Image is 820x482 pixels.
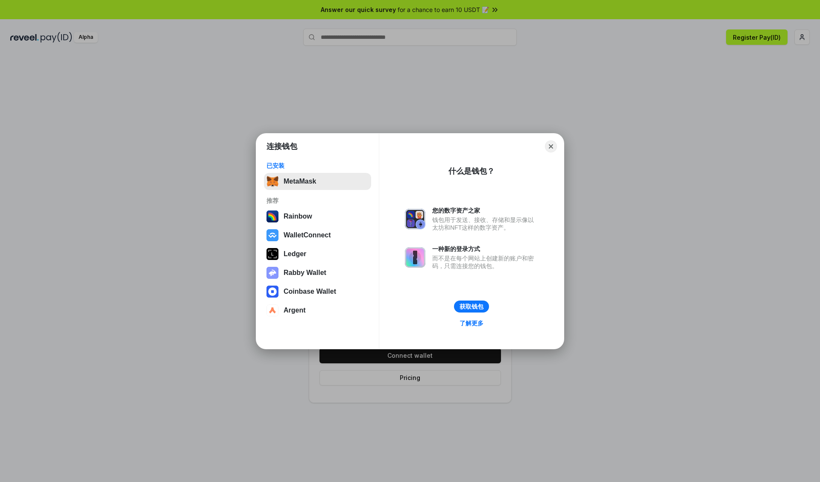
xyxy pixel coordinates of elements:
[266,229,278,241] img: svg+xml,%3Csvg%20width%3D%2228%22%20height%3D%2228%22%20viewBox%3D%220%200%2028%2028%22%20fill%3D...
[405,209,425,229] img: svg+xml,%3Csvg%20xmlns%3D%22http%3A%2F%2Fwww.w3.org%2F2000%2Fsvg%22%20fill%3D%22none%22%20viewBox...
[448,166,495,176] div: 什么是钱包？
[266,210,278,222] img: svg+xml,%3Csvg%20width%3D%22120%22%20height%3D%22120%22%20viewBox%3D%220%200%20120%20120%22%20fil...
[284,250,306,258] div: Ledger
[266,304,278,316] img: svg+xml,%3Csvg%20width%3D%2228%22%20height%3D%2228%22%20viewBox%3D%220%200%2028%2028%22%20fill%3D...
[284,269,326,277] div: Rabby Wallet
[284,213,312,220] div: Rainbow
[454,301,489,313] button: 获取钱包
[266,267,278,279] img: svg+xml,%3Csvg%20xmlns%3D%22http%3A%2F%2Fwww.w3.org%2F2000%2Fsvg%22%20fill%3D%22none%22%20viewBox...
[405,247,425,268] img: svg+xml,%3Csvg%20xmlns%3D%22http%3A%2F%2Fwww.w3.org%2F2000%2Fsvg%22%20fill%3D%22none%22%20viewBox...
[454,318,489,329] a: 了解更多
[284,288,336,295] div: Coinbase Wallet
[432,216,538,231] div: 钱包用于发送、接收、存储和显示像以太坊和NFT这样的数字资产。
[264,264,371,281] button: Rabby Wallet
[264,208,371,225] button: Rainbow
[284,178,316,185] div: MetaMask
[460,319,483,327] div: 了解更多
[432,254,538,270] div: 而不是在每个网站上创建新的账户和密码，只需连接您的钱包。
[432,207,538,214] div: 您的数字资产之家
[432,245,538,253] div: 一种新的登录方式
[264,302,371,319] button: Argent
[460,303,483,310] div: 获取钱包
[284,307,306,314] div: Argent
[266,248,278,260] img: svg+xml,%3Csvg%20xmlns%3D%22http%3A%2F%2Fwww.w3.org%2F2000%2Fsvg%22%20width%3D%2228%22%20height%3...
[264,283,371,300] button: Coinbase Wallet
[266,162,369,169] div: 已安装
[266,141,297,152] h1: 连接钱包
[264,227,371,244] button: WalletConnect
[266,286,278,298] img: svg+xml,%3Csvg%20width%3D%2228%22%20height%3D%2228%22%20viewBox%3D%220%200%2028%2028%22%20fill%3D...
[266,175,278,187] img: svg+xml,%3Csvg%20fill%3D%22none%22%20height%3D%2233%22%20viewBox%3D%220%200%2035%2033%22%20width%...
[284,231,331,239] div: WalletConnect
[266,197,369,204] div: 推荐
[264,245,371,263] button: Ledger
[264,173,371,190] button: MetaMask
[545,140,557,152] button: Close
